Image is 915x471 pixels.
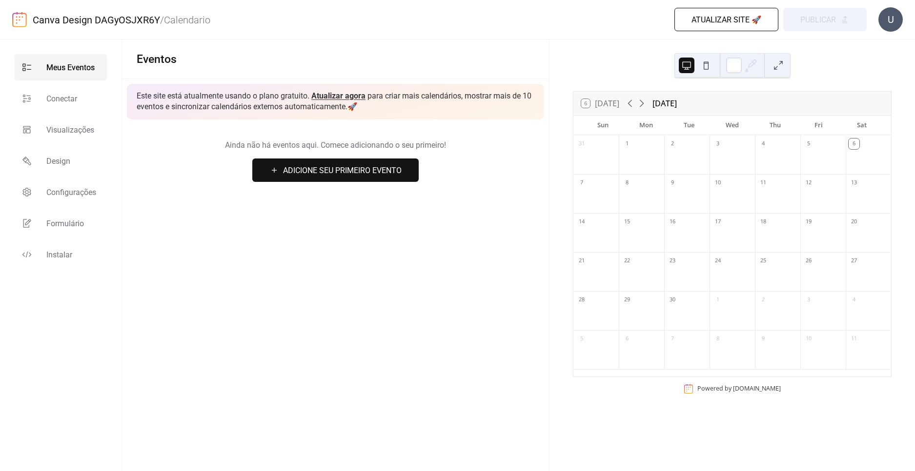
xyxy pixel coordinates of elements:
span: Design [46,156,70,167]
a: Formulário [15,210,107,236]
div: 10 [803,334,814,344]
div: 6 [849,138,859,149]
span: Atualizar site 🚀 [691,14,761,26]
button: Atualizar site 🚀 [674,8,778,31]
a: Visualizações [15,117,107,143]
div: Sat [840,116,883,135]
div: 27 [849,255,859,266]
div: 7 [576,177,587,188]
div: Powered by [697,384,781,392]
span: Eventos [137,53,177,66]
span: Adicione Seu Primeiro Evento [283,165,402,177]
div: Thu [754,116,797,135]
div: 23 [667,255,678,266]
a: Design [15,148,107,174]
div: 17 [712,216,723,227]
b: Calendario [164,14,210,26]
div: 2 [667,138,678,149]
div: 12 [803,177,814,188]
div: 11 [758,177,769,188]
div: 7 [667,334,678,344]
div: 30 [667,294,678,305]
a: Conectar [15,85,107,112]
span: Conectar [46,93,77,105]
div: 19 [803,216,814,227]
a: Configurações [15,179,107,205]
div: 2 [758,294,769,305]
div: [DATE] [652,98,677,109]
span: Visualizações [46,124,94,136]
div: Wed [711,116,753,135]
div: 26 [803,255,814,266]
span: Meus Eventos [46,62,95,74]
div: 29 [622,294,632,305]
img: logo [12,12,27,27]
div: 1 [622,138,632,149]
div: 15 [622,216,632,227]
div: 4 [849,294,859,305]
b: / [160,14,164,26]
div: 24 [712,255,723,266]
div: 3 [803,294,814,305]
div: 22 [622,255,632,266]
div: U [878,7,903,32]
a: Atualizar agora [311,91,366,100]
div: Sun [581,116,624,135]
span: Configurações [46,187,96,198]
div: 10 [712,177,723,188]
div: 5 [803,138,814,149]
div: 11 [849,334,859,344]
div: 3 [712,138,723,149]
div: 21 [576,255,587,266]
span: Ainda não há eventos aqui. Comece adicionando o seu primeiro! [137,139,534,151]
div: 16 [667,216,678,227]
a: Instalar [15,241,107,268]
a: Meus Eventos [15,54,107,80]
div: 9 [667,177,678,188]
div: 8 [622,177,632,188]
a: Canva Design DAGyOSJXR6Y [33,14,160,26]
div: 6 [622,334,632,344]
span: Instalar [46,249,72,261]
div: Tue [668,116,711,135]
div: 28 [576,294,587,305]
div: 13 [849,177,859,188]
a: Adicione Seu Primeiro Evento [137,158,534,182]
a: [DOMAIN_NAME] [733,384,781,392]
div: 1 [712,294,723,305]
div: 4 [758,138,769,149]
div: 18 [758,216,769,227]
div: 9 [758,334,769,344]
div: Mon [624,116,667,135]
div: 31 [576,138,587,149]
span: Este site está atualmente usando o plano gratuito. para criar mais calendários, mostrar mais de 1... [137,91,534,113]
div: 20 [849,216,859,227]
div: 5 [576,334,587,344]
div: 25 [758,255,769,266]
div: Fri [797,116,840,135]
div: 8 [712,334,723,344]
div: 14 [576,216,587,227]
span: Formulário [46,218,84,230]
button: Adicione Seu Primeiro Evento [252,158,419,182]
